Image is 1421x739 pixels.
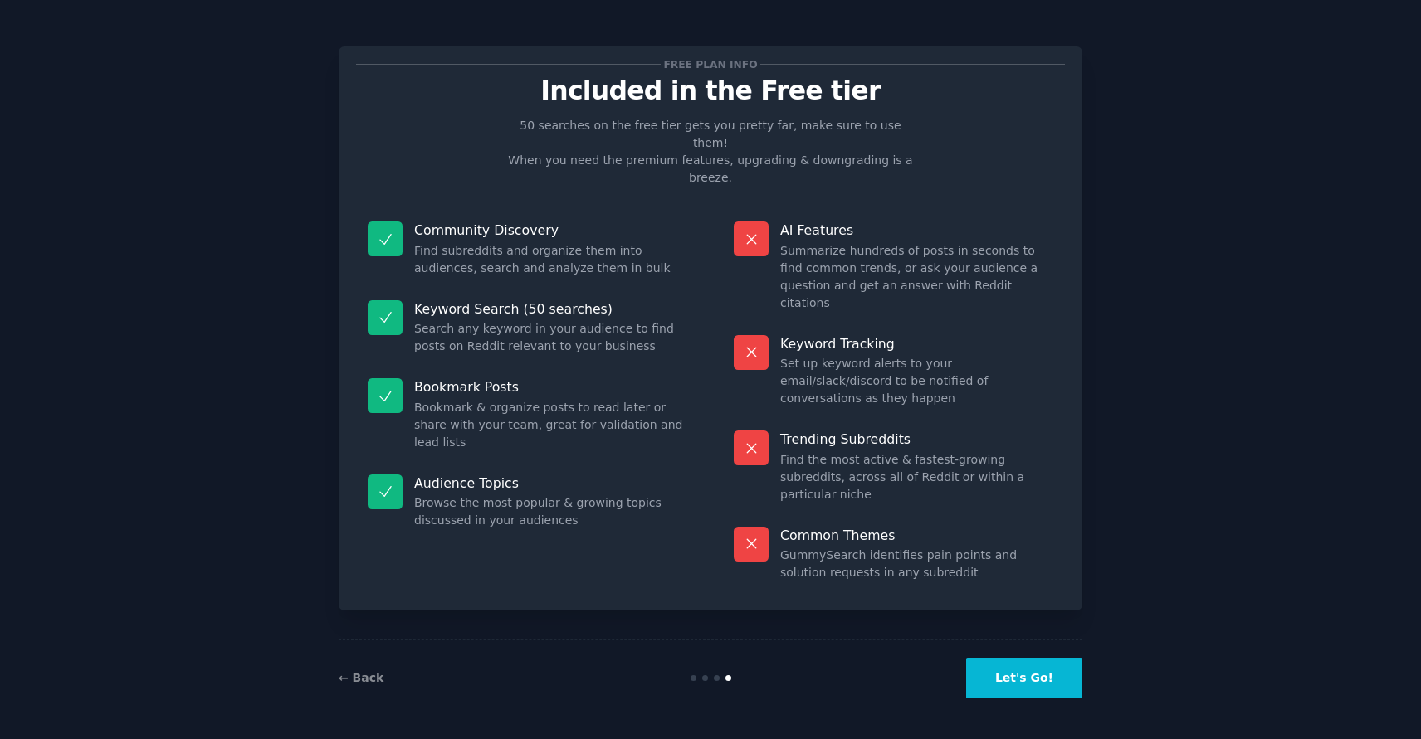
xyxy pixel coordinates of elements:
p: Included in the Free tier [356,76,1065,105]
p: Keyword Search (50 searches) [414,300,687,318]
dd: GummySearch identifies pain points and solution requests in any subreddit [780,547,1053,581]
p: Keyword Tracking [780,335,1053,352]
p: Trending Subreddits [780,430,1053,448]
span: Free plan info [661,56,760,73]
dd: Bookmark & organize posts to read later or share with your team, great for validation and lead lists [414,399,687,451]
dd: Find the most active & fastest-growing subreddits, across all of Reddit or within a particular niche [780,451,1053,503]
dd: Find subreddits and organize them into audiences, search and analyze them in bulk [414,242,687,277]
a: ← Back [339,671,383,684]
p: Community Discovery [414,221,687,239]
p: Bookmark Posts [414,378,687,396]
dd: Set up keyword alerts to your email/slack/discord to be notified of conversations as they happen [780,355,1053,407]
button: Let's Go! [966,658,1082,698]
dd: Browse the most popular & growing topics discussed in your audiences [414,494,687,529]
p: AI Features [780,221,1053,239]
p: Common Themes [780,527,1053,544]
dd: Summarize hundreds of posts in seconds to find common trends, or ask your audience a question and... [780,242,1053,312]
dd: Search any keyword in your audience to find posts on Reddit relevant to your business [414,320,687,355]
p: 50 searches on the free tier gets you pretty far, make sure to use them! When you need the premiu... [501,117,920,187]
p: Audience Topics [414,474,687,492]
